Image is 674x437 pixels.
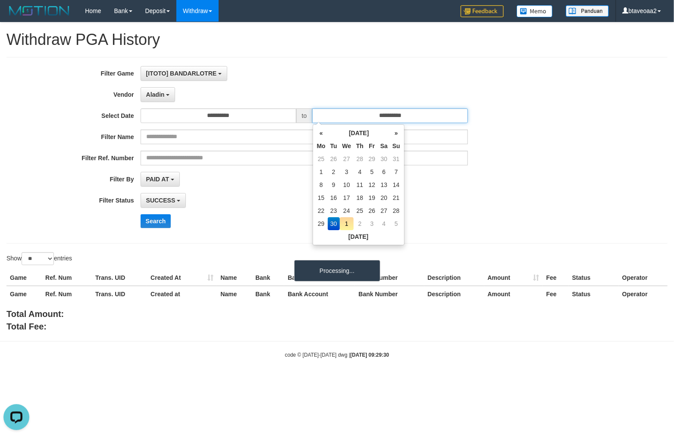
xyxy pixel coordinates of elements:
[424,270,484,286] th: Description
[147,270,217,286] th: Created At
[315,191,328,204] td: 15
[146,91,165,98] span: Aladin
[147,286,217,302] th: Created at
[284,270,355,286] th: Bank Account
[390,152,402,165] td: 31
[296,108,313,123] span: to
[340,191,354,204] td: 17
[619,270,668,286] th: Operator
[6,252,72,265] label: Show entries
[328,204,340,217] td: 23
[141,193,186,208] button: SUCCESS
[6,270,42,286] th: Game
[543,286,569,302] th: Fee
[6,322,47,331] b: Total Fee:
[217,286,252,302] th: Name
[378,191,390,204] td: 20
[378,178,390,191] td: 13
[484,270,543,286] th: Amount
[42,286,92,302] th: Ref. Num
[22,252,54,265] select: Showentries
[566,5,609,17] img: panduan.png
[141,66,227,81] button: [ITOTO] BANDARLOTRE
[328,217,340,230] td: 30
[141,172,180,187] button: PAID AT
[354,191,366,204] td: 18
[366,191,378,204] td: 19
[461,5,504,17] img: Feedback.jpg
[315,230,402,243] th: [DATE]
[378,165,390,178] td: 6
[484,286,543,302] th: Amount
[378,139,390,152] th: Sa
[6,309,64,319] b: Total Amount:
[92,286,147,302] th: Trans. UID
[354,152,366,165] td: 28
[350,352,389,358] strong: [DATE] 09:29:30
[217,270,252,286] th: Name
[354,217,366,230] td: 2
[284,286,355,302] th: Bank Account
[390,217,402,230] td: 5
[390,204,402,217] td: 28
[294,260,380,282] div: Processing...
[252,270,284,286] th: Bank
[285,352,389,358] small: code © [DATE]-[DATE] dwg |
[366,139,378,152] th: Fr
[315,152,328,165] td: 25
[6,31,668,48] h1: Withdraw PGA History
[543,270,569,286] th: Fee
[146,176,169,183] span: PAID AT
[328,165,340,178] td: 2
[141,214,171,228] button: Search
[92,270,147,286] th: Trans. UID
[378,152,390,165] td: 30
[315,127,328,139] th: «
[328,139,340,152] th: Tu
[340,204,354,217] td: 24
[252,286,284,302] th: Bank
[6,4,72,17] img: MOTION_logo.png
[340,178,354,191] td: 10
[340,217,354,230] td: 1
[42,270,92,286] th: Ref. Num
[146,70,217,77] span: [ITOTO] BANDARLOTRE
[328,191,340,204] td: 16
[146,197,176,204] span: SUCCESS
[378,204,390,217] td: 27
[328,178,340,191] td: 9
[340,165,354,178] td: 3
[366,152,378,165] td: 29
[328,127,390,139] th: [DATE]
[355,270,424,286] th: Bank Number
[390,127,402,139] th: »
[366,165,378,178] td: 5
[390,139,402,152] th: Su
[517,5,553,17] img: Button%20Memo.svg
[315,178,328,191] td: 8
[390,191,402,204] td: 21
[315,217,328,230] td: 29
[354,204,366,217] td: 25
[355,286,424,302] th: Bank Number
[6,286,42,302] th: Game
[328,152,340,165] td: 26
[366,217,378,230] td: 3
[569,286,619,302] th: Status
[315,139,328,152] th: Mo
[340,152,354,165] td: 27
[354,165,366,178] td: 4
[315,204,328,217] td: 22
[424,286,484,302] th: Description
[366,204,378,217] td: 26
[354,178,366,191] td: 11
[366,178,378,191] td: 12
[390,165,402,178] td: 7
[354,139,366,152] th: Th
[390,178,402,191] td: 14
[619,286,668,302] th: Operator
[378,217,390,230] td: 4
[315,165,328,178] td: 1
[340,139,354,152] th: We
[569,270,619,286] th: Status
